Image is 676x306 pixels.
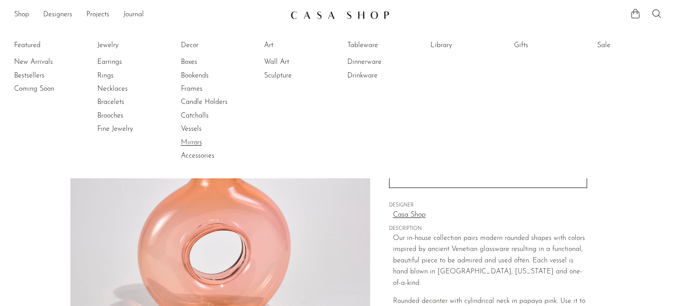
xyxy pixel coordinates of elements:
a: Catchalls [181,111,247,121]
a: Journal [123,9,144,21]
ul: Decor [181,39,247,163]
a: Art [264,41,330,50]
a: Dinnerware [347,57,413,67]
a: Gifts [514,41,580,50]
a: New Arrivals [14,57,80,67]
a: Bracelets [97,97,163,107]
span: DESIGNER [389,202,587,210]
a: Coming Soon [14,84,80,94]
nav: Desktop navigation [14,7,283,22]
a: Fine Jewelry [97,124,163,134]
ul: Jewelry [97,39,163,136]
ul: Sale [597,39,663,55]
a: Wall Art [264,57,330,67]
ul: NEW HEADER MENU [14,7,283,22]
ul: Featured [14,55,80,96]
a: Projects [86,9,109,21]
a: Candle Holders [181,97,247,107]
a: Drinkware [347,71,413,81]
a: Library [430,41,496,50]
ul: Library [430,39,496,55]
a: Boxes [181,57,247,67]
a: Frames [181,84,247,94]
a: Sculpture [264,71,330,81]
a: Decor [181,41,247,50]
ul: Art [264,39,330,82]
a: Brooches [97,111,163,121]
a: Earrings [97,57,163,67]
a: Bestsellers [14,71,80,81]
span: DESCRIPTION [389,225,587,233]
ul: Tableware [347,39,413,82]
a: Designers [43,9,72,21]
a: Bookends [181,71,247,81]
a: Shop [14,9,29,21]
a: Accessories [181,151,247,161]
p: Our in-house collection pairs modern rounded shapes with colors inspired by ancient Venetian glas... [393,233,587,289]
a: Vessels [181,124,247,134]
a: Tableware [347,41,413,50]
a: Mirrors [181,138,247,147]
a: Necklaces [97,84,163,94]
a: Casa Shop [393,210,587,221]
span: Add to cart [464,173,512,180]
a: Rings [97,71,163,81]
a: Sale [597,41,663,50]
a: Jewelry [97,41,163,50]
ul: Gifts [514,39,580,55]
